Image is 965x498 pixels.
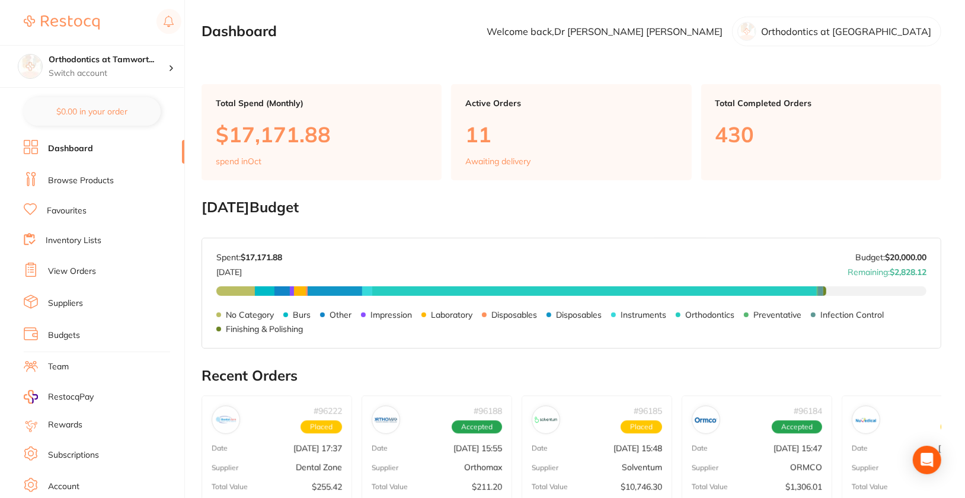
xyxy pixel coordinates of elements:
[774,443,822,453] p: [DATE] 15:47
[202,84,442,180] a: Total Spend (Monthly)$17,171.88spend inOct
[202,368,941,384] h2: Recent Orders
[621,420,662,433] span: Placed
[212,483,248,491] p: Total Value
[885,252,926,263] strong: $20,000.00
[852,464,878,472] p: Supplier
[48,361,69,373] a: Team
[464,462,502,472] p: Orthomax
[855,253,926,262] p: Budget:
[293,310,311,320] p: Burs
[24,390,94,404] a: RestocqPay
[24,9,100,36] a: Restocq Logo
[465,157,531,166] p: Awaiting delivery
[487,26,723,37] p: Welcome back, Dr [PERSON_NAME] [PERSON_NAME]
[212,444,228,452] p: Date
[855,408,877,431] img: Numedical
[48,481,79,493] a: Account
[913,446,941,474] div: Open Intercom Messenger
[692,464,718,472] p: Supplier
[48,298,83,309] a: Suppliers
[216,122,427,146] p: $17,171.88
[634,406,662,416] p: # 96185
[848,263,926,277] p: Remaining:
[613,443,662,453] p: [DATE] 15:48
[216,98,427,108] p: Total Spend (Monthly)
[48,449,99,461] a: Subscriptions
[48,330,80,341] a: Budgets
[715,98,927,108] p: Total Completed Orders
[312,482,342,491] p: $255.42
[241,252,282,263] strong: $17,171.88
[692,444,708,452] p: Date
[48,266,96,277] a: View Orders
[790,462,822,472] p: ORMCO
[216,253,282,262] p: Spent:
[314,406,342,416] p: # 96222
[202,23,277,40] h2: Dashboard
[24,390,38,404] img: RestocqPay
[215,408,237,431] img: Dental Zone
[532,483,568,491] p: Total Value
[890,267,926,277] strong: $2,828.12
[452,420,502,433] span: Accepted
[296,462,342,472] p: Dental Zone
[621,482,662,491] p: $10,746.30
[491,310,537,320] p: Disposables
[532,464,558,472] p: Supplier
[465,98,677,108] p: Active Orders
[301,420,342,433] span: Placed
[532,444,548,452] p: Date
[761,26,931,37] p: Orthodontics at [GEOGRAPHIC_DATA]
[622,462,662,472] p: Solventum
[535,408,557,431] img: Solventum
[820,310,884,320] p: Infection Control
[216,263,282,277] p: [DATE]
[852,483,888,491] p: Total Value
[372,483,408,491] p: Total Value
[453,443,502,453] p: [DATE] 15:55
[216,157,261,166] p: spend in Oct
[785,482,822,491] p: $1,306.01
[49,54,168,66] h4: Orthodontics at Tamworth
[621,310,666,320] p: Instruments
[474,406,502,416] p: # 96188
[372,464,398,472] p: Supplier
[375,408,397,431] img: Orthomax
[48,419,82,431] a: Rewards
[212,464,238,472] p: Supplier
[293,443,342,453] p: [DATE] 17:37
[18,55,42,78] img: Orthodontics at Tamworth
[556,310,602,320] p: Disposables
[47,205,87,217] a: Favourites
[330,310,352,320] p: Other
[24,97,161,126] button: $0.00 in your order
[372,444,388,452] p: Date
[715,122,927,146] p: 430
[465,122,677,146] p: 11
[48,143,93,155] a: Dashboard
[48,391,94,403] span: RestocqPay
[226,324,303,334] p: Finishing & Polishing
[753,310,801,320] p: Preventative
[370,310,412,320] p: Impression
[49,68,168,79] p: Switch account
[46,235,101,247] a: Inventory Lists
[695,408,717,431] img: ORMCO
[701,84,941,180] a: Total Completed Orders430
[472,482,502,491] p: $211.20
[24,15,100,30] img: Restocq Logo
[852,444,868,452] p: Date
[48,175,114,187] a: Browse Products
[202,199,941,216] h2: [DATE] Budget
[794,406,822,416] p: # 96184
[451,84,691,180] a: Active Orders11Awaiting delivery
[226,310,274,320] p: No Category
[692,483,728,491] p: Total Value
[772,420,822,433] span: Accepted
[431,310,472,320] p: Laboratory
[685,310,734,320] p: Orthodontics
